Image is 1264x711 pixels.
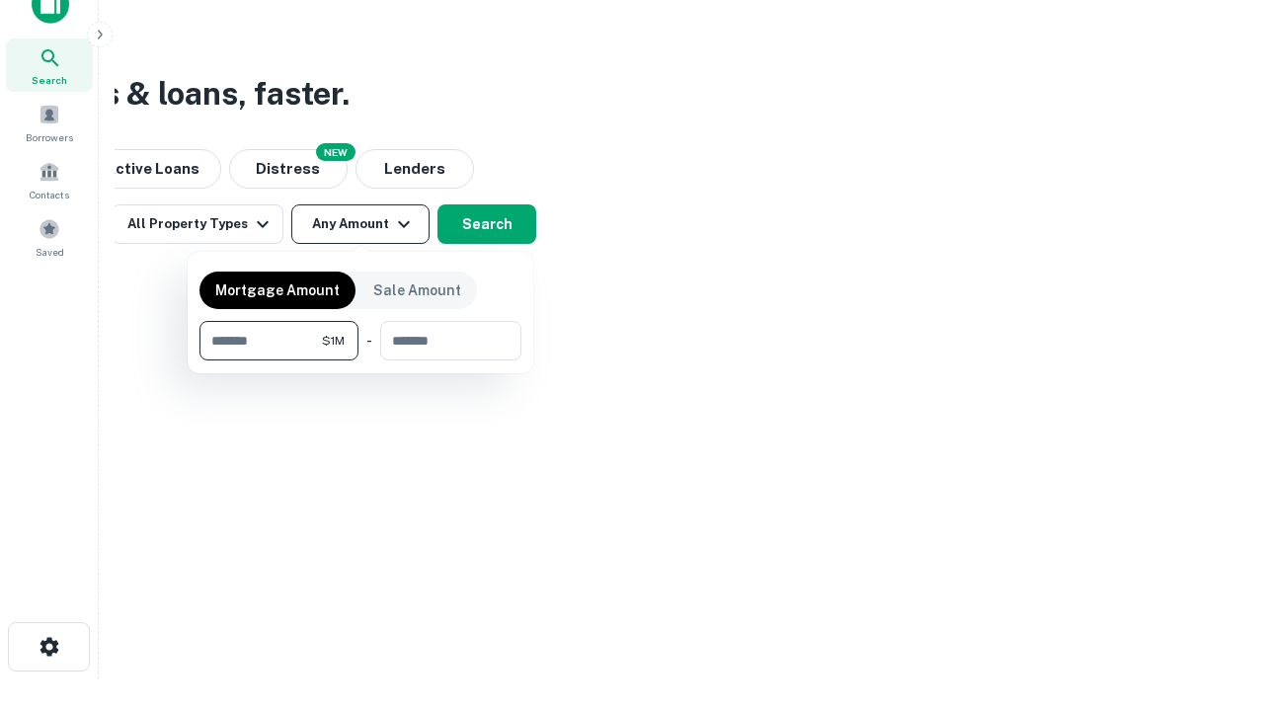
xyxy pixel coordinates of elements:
span: $1M [322,332,345,350]
p: Mortgage Amount [215,279,340,301]
p: Sale Amount [373,279,461,301]
div: - [366,321,372,360]
iframe: Chat Widget [1165,553,1264,648]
